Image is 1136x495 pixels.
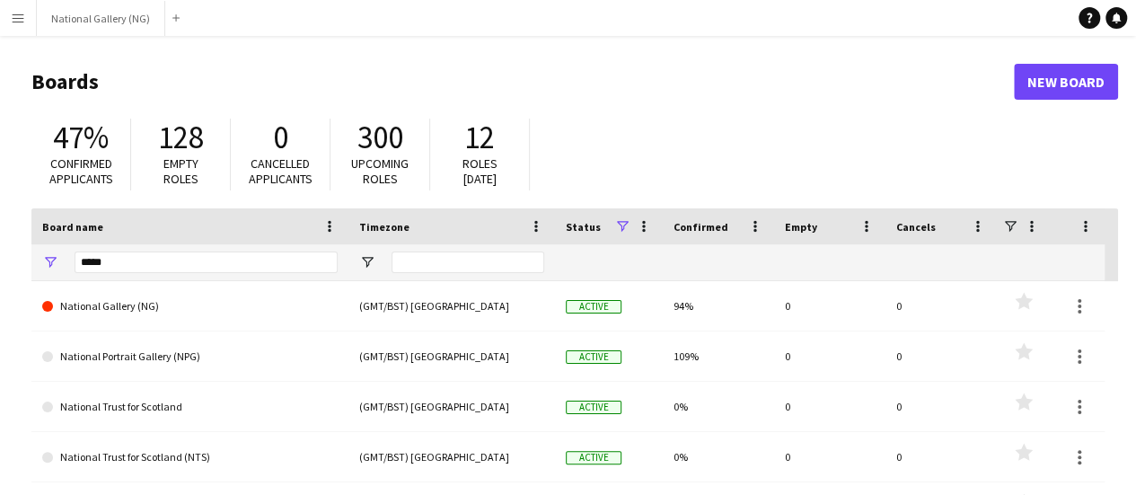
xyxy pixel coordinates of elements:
span: Active [566,300,621,314]
span: 47% [53,118,109,157]
div: 0% [663,382,774,431]
span: 300 [357,118,403,157]
span: 12 [464,118,495,157]
span: Roles [DATE] [462,155,498,187]
span: Confirmed applicants [49,155,113,187]
div: 94% [663,281,774,331]
span: Upcoming roles [351,155,409,187]
span: Timezone [359,220,409,234]
span: Empty roles [163,155,198,187]
h1: Boards [31,68,1014,95]
input: Timezone Filter Input [392,252,544,273]
div: 0 [774,382,885,431]
a: National Trust for Scotland [42,382,338,432]
span: Cancelled applicants [249,155,313,187]
div: 0 [774,281,885,331]
div: (GMT/BST) [GEOGRAPHIC_DATA] [348,281,555,331]
span: Confirmed [674,220,728,234]
div: 0 [885,281,997,331]
div: 0 [885,382,997,431]
a: New Board [1014,64,1118,100]
span: Active [566,451,621,464]
div: (GMT/BST) [GEOGRAPHIC_DATA] [348,432,555,482]
span: 128 [158,118,204,157]
button: National Gallery (NG) [37,1,165,36]
div: (GMT/BST) [GEOGRAPHIC_DATA] [348,331,555,381]
span: 0 [273,118,288,157]
span: Status [566,220,601,234]
a: National Gallery (NG) [42,281,338,331]
span: Active [566,401,621,414]
div: 109% [663,331,774,381]
div: 0 [885,432,997,482]
span: Active [566,350,621,364]
div: 0 [774,432,885,482]
span: Board name [42,220,103,234]
div: 0 [885,331,997,381]
a: National Trust for Scotland (NTS) [42,432,338,482]
button: Open Filter Menu [42,254,58,270]
div: (GMT/BST) [GEOGRAPHIC_DATA] [348,382,555,431]
input: Board name Filter Input [75,252,338,273]
a: National Portrait Gallery (NPG) [42,331,338,382]
span: Cancels [896,220,936,234]
span: Empty [785,220,817,234]
button: Open Filter Menu [359,254,375,270]
div: 0% [663,432,774,482]
div: 0 [774,331,885,381]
